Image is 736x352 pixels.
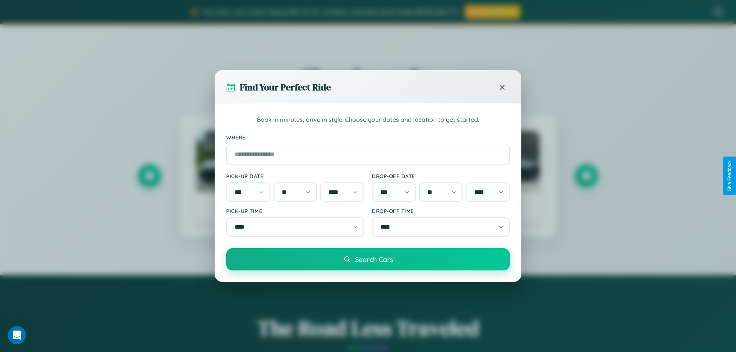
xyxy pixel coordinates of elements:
h3: Find Your Perfect Ride [240,81,331,93]
span: Search Cars [355,255,393,264]
label: Drop-off Date [372,173,510,179]
label: Pick-up Date [226,173,364,179]
label: Where [226,134,510,141]
label: Pick-up Time [226,208,364,214]
p: Book in minutes, drive in style. Choose your dates and location to get started. [226,115,510,125]
label: Drop-off Time [372,208,510,214]
button: Search Cars [226,248,510,270]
